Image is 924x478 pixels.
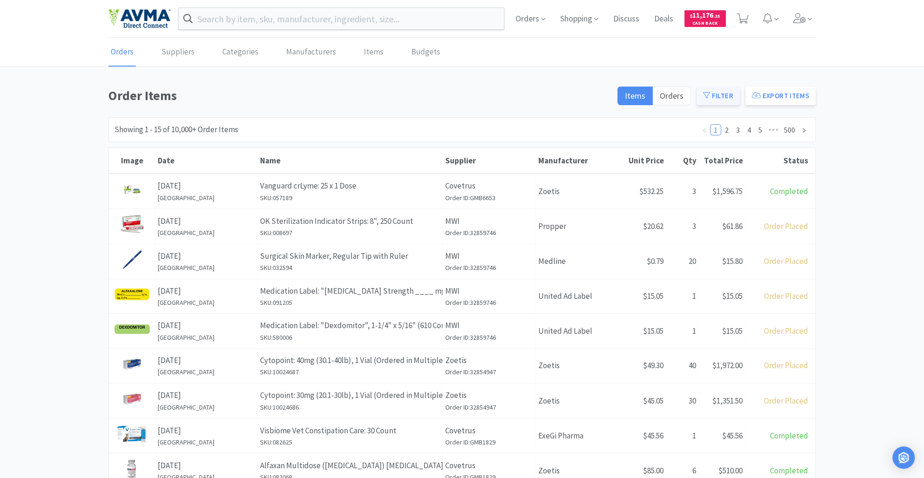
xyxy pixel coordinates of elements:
[122,389,142,409] img: c75d754290ff494087b9ddf993b7bf2c_527056.jpeg
[445,367,533,377] h6: Order ID: 32854947
[722,291,743,301] span: $15.05
[445,437,533,447] h6: Order ID: GMB1829
[666,215,699,238] div: 3
[445,263,533,273] h6: Order ID: 32859746
[722,326,743,336] span: $15.05
[721,124,732,135] li: 2
[770,465,808,476] span: Completed
[158,193,255,203] h6: [GEOGRAPHIC_DATA]
[536,389,620,413] div: Zoetis
[114,123,238,136] div: Showing 1 - 15 of 10,000+ Order Items
[622,155,664,166] div: Unit Price
[445,215,533,228] p: MWI
[122,180,142,199] img: f1afb9de9de74d84a447f243d2c879b4_169775.png
[158,285,255,297] p: [DATE]
[158,319,255,332] p: [DATE]
[445,180,533,192] p: Covetrus
[696,87,740,105] button: Filter
[445,285,533,297] p: MWI
[158,263,255,273] h6: [GEOGRAPHIC_DATA]
[260,193,440,203] h6: SKU: 057189
[445,402,533,412] h6: Order ID: 32854947
[445,332,533,343] h6: Order ID: 32859746
[666,354,699,377] div: 40
[609,15,643,23] a: Discuss
[712,360,743,370] span: $1,972.00
[666,249,699,273] div: 20
[260,389,440,402] p: Cytopoint: 30mg (20.1-30lb), 1 Vial (Ordered in Multiples of 10)
[710,125,721,135] a: 1
[712,186,743,196] span: $1,596.75
[745,87,816,105] button: Export Items
[445,228,533,238] h6: Order ID: 32859746
[158,332,255,343] h6: [GEOGRAPHIC_DATA]
[764,256,808,266] span: Order Placed
[781,125,798,135] a: 500
[536,319,620,343] div: United Ad Label
[260,402,440,412] h6: SKU: 10024686
[684,6,726,31] a: $11,176.25Cash Back
[744,125,754,135] a: 4
[643,396,663,406] span: $45.05
[764,326,808,336] span: Order Placed
[538,155,617,166] div: Manufacturer
[755,125,765,135] a: 5
[722,256,743,266] span: $15.80
[445,250,533,263] p: MWI
[116,424,147,444] img: 40f4515a630f48ee86caf5d44fa46b62_601451.png
[722,221,743,231] span: $61.86
[108,85,612,106] h1: Order Items
[732,124,743,135] li: 3
[158,402,255,412] h6: [GEOGRAPHIC_DATA]
[536,180,620,203] div: Zoetis
[260,367,440,377] h6: SKU: 10024687
[650,15,677,23] a: Deals
[666,284,699,308] div: 1
[445,459,533,472] p: Covetrus
[158,354,255,367] p: [DATE]
[643,326,663,336] span: $15.05
[260,459,440,472] p: Alfaxan Multidose ([MEDICAL_DATA]) [MEDICAL_DATA] Injection: Canine and Feline, 20ml (10mg/ml)
[643,431,663,441] span: $45.56
[260,354,440,367] p: Cytopoint: 40mg (30.1-40lb), 1 Vial (Ordered in Multiples of 10)
[713,13,720,19] span: . 25
[718,465,743,476] span: $510.00
[445,155,534,166] div: Supplier
[712,396,743,406] span: $1,351.50
[666,424,699,448] div: 1
[660,90,683,101] span: Orders
[122,354,142,374] img: d68059bb95f34f6ca8f79a017dff92f3_527055.jpeg
[158,180,255,192] p: [DATE]
[766,124,781,135] span: •••
[114,288,151,302] img: 15f60cc3d2154b4db9dc9bb57ac03b0a_428711.png
[666,389,699,413] div: 30
[764,396,808,406] span: Order Placed
[362,38,386,67] a: Items
[764,221,808,231] span: Order Placed
[260,263,440,273] h6: SKU: 032594
[260,424,440,437] p: Visbiome Vet Constipation Care: 30 Count
[445,354,533,367] p: Zoetis
[445,319,533,332] p: MWI
[764,291,808,301] span: Order Placed
[647,256,663,266] span: $0.79
[114,323,151,334] img: 0abb89ca83e54b0a94357108d449ccfc_280972.png
[764,360,808,370] span: Order Placed
[666,180,699,203] div: 3
[445,424,533,437] p: Covetrus
[108,9,171,28] img: e4e33dab9f054f5782a47901c742baa9_102.png
[770,186,808,196] span: Completed
[179,8,504,29] input: Search by item, sku, manufacturer, ingredient, size...
[260,437,440,447] h6: SKU: 082625
[158,459,255,472] p: [DATE]
[643,221,663,231] span: $20.62
[409,38,442,67] a: Budgets
[159,38,197,67] a: Suppliers
[158,367,255,377] h6: [GEOGRAPHIC_DATA]
[766,124,781,135] li: Next 5 Pages
[743,124,755,135] li: 4
[260,180,440,192] p: Vanguard crLyme: 25 x 1 Dose
[892,446,915,469] div: Open Intercom Messenger
[158,155,255,166] div: Date
[770,431,808,441] span: Completed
